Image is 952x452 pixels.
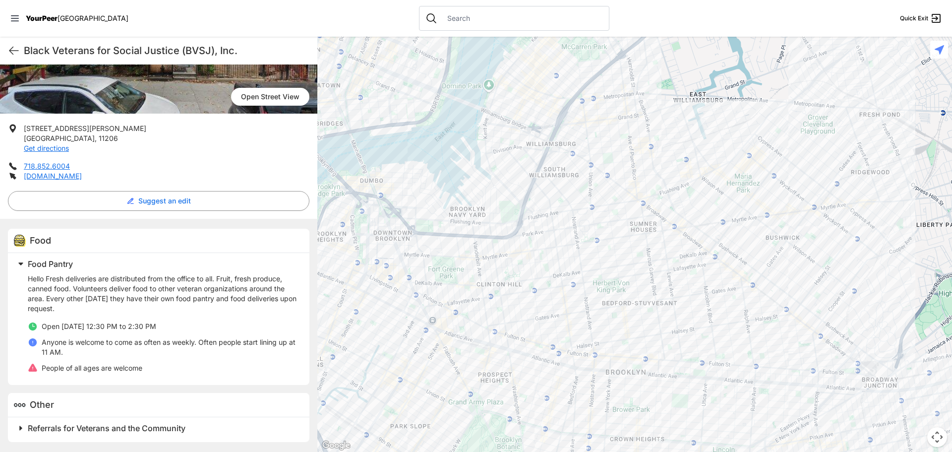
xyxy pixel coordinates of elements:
span: [STREET_ADDRESS][PERSON_NAME] [24,124,146,132]
img: Google [320,439,353,452]
span: Quick Exit [900,14,928,22]
a: Get directions [24,144,69,152]
span: 11206 [99,134,118,142]
a: Open Street View [231,88,309,106]
span: Suggest an edit [138,196,191,206]
h1: Black Veterans for Social Justice (BVSJ), Inc. [24,44,309,58]
a: Open this area in Google Maps (opens a new window) [320,439,353,452]
p: Hello Fresh deliveries are distributed from the office to all. Fruit, fresh produce, canned food.... [28,274,297,314]
span: Food [30,235,51,246]
span: Referrals for Veterans and the Community [28,423,185,433]
span: People of all ages are welcome [42,364,142,372]
span: , [95,134,97,142]
a: [DOMAIN_NAME] [24,172,82,180]
span: YourPeer [26,14,58,22]
span: [GEOGRAPHIC_DATA] [24,134,95,142]
p: Anyone is welcome to come as often as weekly. Often people start lining up at 11 AM. [42,337,297,357]
button: Suggest an edit [8,191,309,211]
button: Map camera controls [927,427,947,447]
span: Food Pantry [28,259,73,269]
a: 718.852.6004 [24,162,70,170]
a: YourPeer[GEOGRAPHIC_DATA] [26,15,128,21]
input: Search [441,13,603,23]
span: [GEOGRAPHIC_DATA] [58,14,128,22]
span: Open [DATE] 12:30 PM to 2:30 PM [42,322,156,330]
span: Other [30,399,54,410]
a: Quick Exit [900,12,942,24]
